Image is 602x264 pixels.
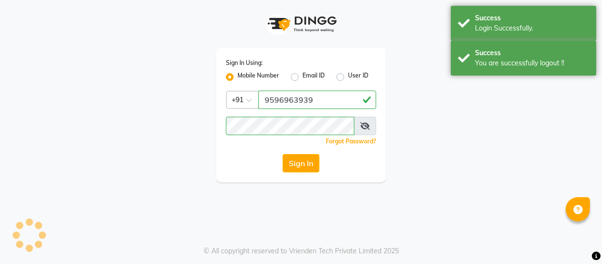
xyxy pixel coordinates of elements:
[475,58,589,68] div: You are successfully logout !!
[262,10,340,38] img: logo1.svg
[238,71,279,83] label: Mobile Number
[226,117,354,135] input: Username
[258,91,376,109] input: Username
[475,48,589,58] div: Success
[475,23,589,33] div: Login Successfully.
[283,154,319,172] button: Sign In
[348,71,368,83] label: User ID
[475,13,589,23] div: Success
[226,59,263,67] label: Sign In Using:
[326,138,376,145] a: Forgot Password?
[302,71,325,83] label: Email ID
